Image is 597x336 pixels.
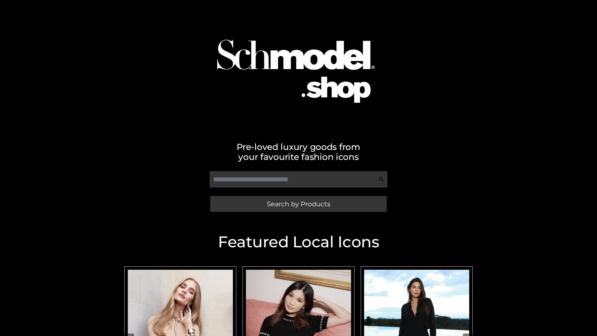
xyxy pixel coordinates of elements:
a: Search by Products [210,196,387,212]
span: Search by Products [267,201,330,207]
h2: Featured Local Icons​ [121,234,476,250]
h2: Pre-loved luxury goods from your favourite fashion icons [121,142,476,162]
img: Search Icon [378,176,384,182]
